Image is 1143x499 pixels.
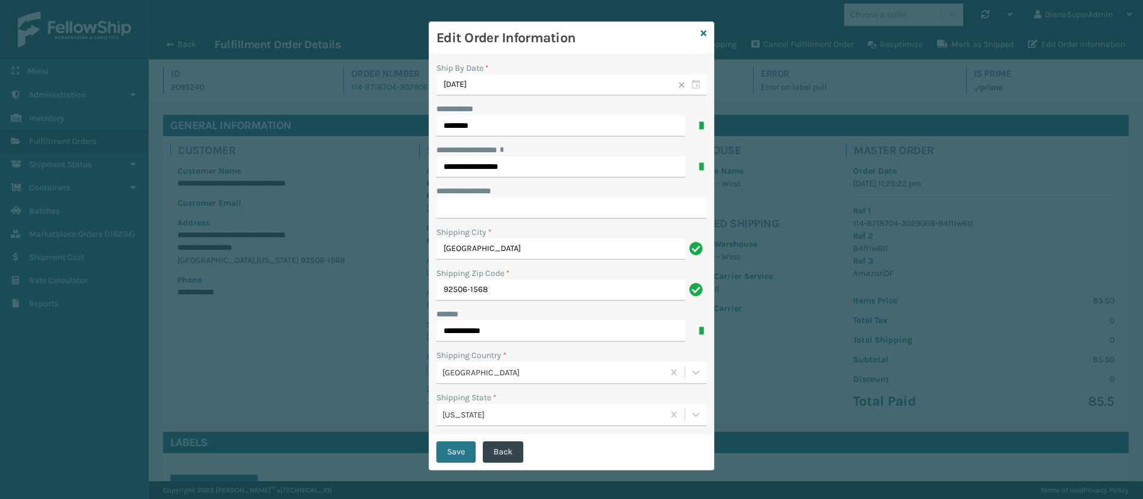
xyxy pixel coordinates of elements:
[436,226,492,238] label: Shipping City
[442,409,664,421] div: [US_STATE]
[436,267,510,280] label: Shipping Zip Code
[436,29,696,47] h3: Edit Order Information
[436,349,507,362] label: Shipping Country
[436,74,707,96] input: MM/DD/YYYY
[436,63,489,73] label: Ship By Date
[442,366,664,379] div: [GEOGRAPHIC_DATA]
[436,441,476,463] button: Save
[483,441,523,463] button: Back
[436,391,496,404] label: Shipping State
